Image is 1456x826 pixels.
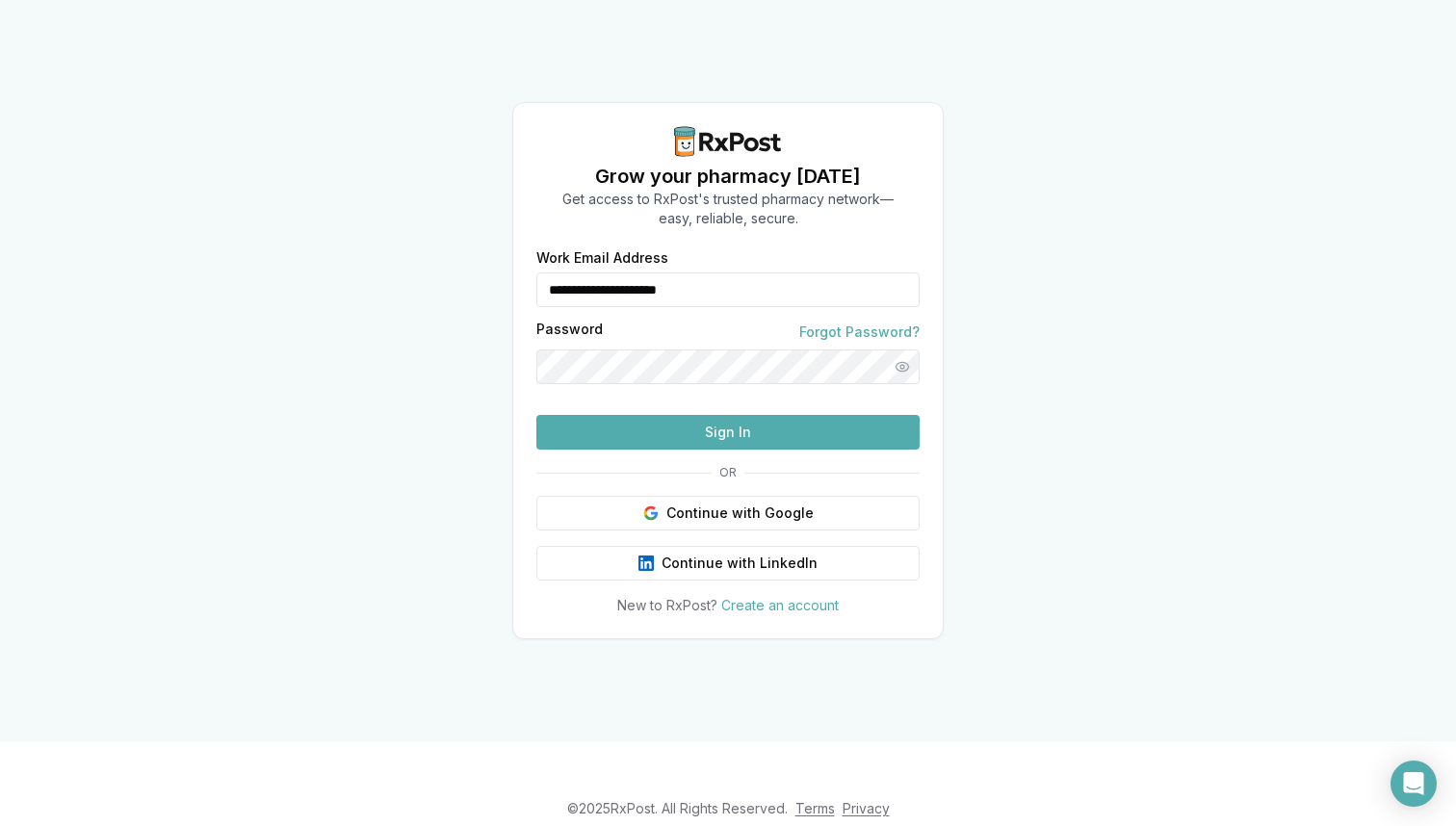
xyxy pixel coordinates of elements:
[799,323,920,342] a: Forgot Password?
[536,415,920,450] button: Sign In
[843,800,890,816] a: Privacy
[643,505,659,521] img: Google
[617,597,717,613] span: New to RxPost?
[1391,761,1437,807] div: Open Intercom Messenger
[536,251,920,265] label: Work Email Address
[536,496,920,530] button: Continue with Google
[562,190,894,228] p: Get access to RxPost's trusted pharmacy network— easy, reliable, secure.
[536,323,603,342] label: Password
[885,349,920,384] button: Show password
[536,546,920,581] button: Continue with LinkedIn
[666,126,790,157] img: RxPost Logo
[712,465,744,480] span: OR
[721,597,839,613] a: Create an account
[638,555,654,571] img: LinkedIn
[562,163,894,190] h1: Grow your pharmacy [DATE]
[795,800,835,816] a: Terms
